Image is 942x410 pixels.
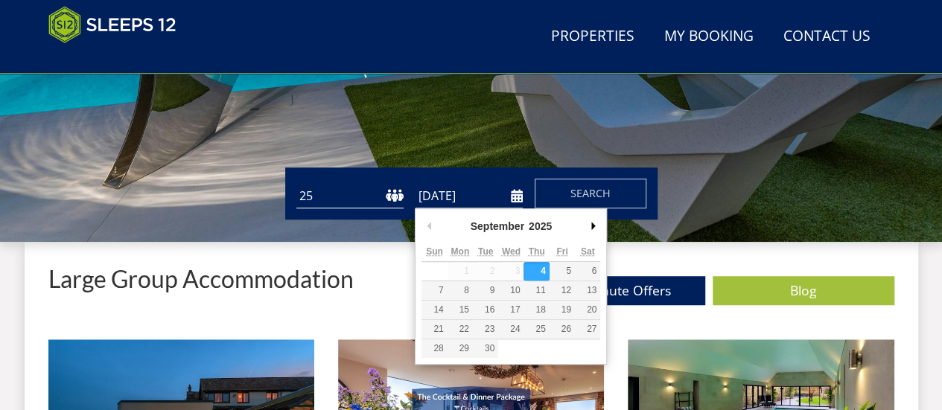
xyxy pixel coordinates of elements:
div: 2025 [526,215,554,237]
abbr: Sunday [426,246,443,257]
button: 7 [421,281,447,300]
img: Sleeps 12 [48,6,176,43]
button: 22 [448,320,473,339]
button: 21 [421,320,447,339]
button: 26 [550,320,575,339]
button: 17 [498,301,523,319]
abbr: Friday [556,246,567,257]
a: Last Minute Offers [523,276,705,305]
button: 11 [523,281,549,300]
abbr: Tuesday [478,246,493,257]
button: 24 [498,320,523,339]
abbr: Saturday [581,246,595,257]
button: 15 [448,301,473,319]
button: 23 [473,320,498,339]
span: Search [570,186,611,200]
button: Search [535,179,646,208]
button: 27 [575,320,600,339]
button: 20 [575,301,600,319]
abbr: Wednesday [502,246,521,257]
a: Contact Us [777,20,876,54]
abbr: Monday [451,246,469,257]
button: 4 [523,262,549,281]
button: 8 [448,281,473,300]
input: Arrival Date [416,184,523,208]
button: 28 [421,339,447,358]
button: 18 [523,301,549,319]
button: 19 [550,301,575,319]
button: 30 [473,339,498,358]
button: 14 [421,301,447,319]
button: Next Month [585,215,600,237]
button: 9 [473,281,498,300]
button: 12 [550,281,575,300]
abbr: Thursday [529,246,545,257]
button: Previous Month [421,215,436,237]
p: Large Group Accommodation [48,266,354,292]
button: 5 [550,262,575,281]
a: Properties [545,20,640,54]
button: 13 [575,281,600,300]
iframe: Customer reviews powered by Trustpilot [41,52,197,65]
div: September [468,215,526,237]
button: 16 [473,301,498,319]
button: 6 [575,262,600,281]
button: 10 [498,281,523,300]
a: My Booking [658,20,760,54]
button: 25 [523,320,549,339]
button: 29 [448,339,473,358]
a: Blog [713,276,894,305]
